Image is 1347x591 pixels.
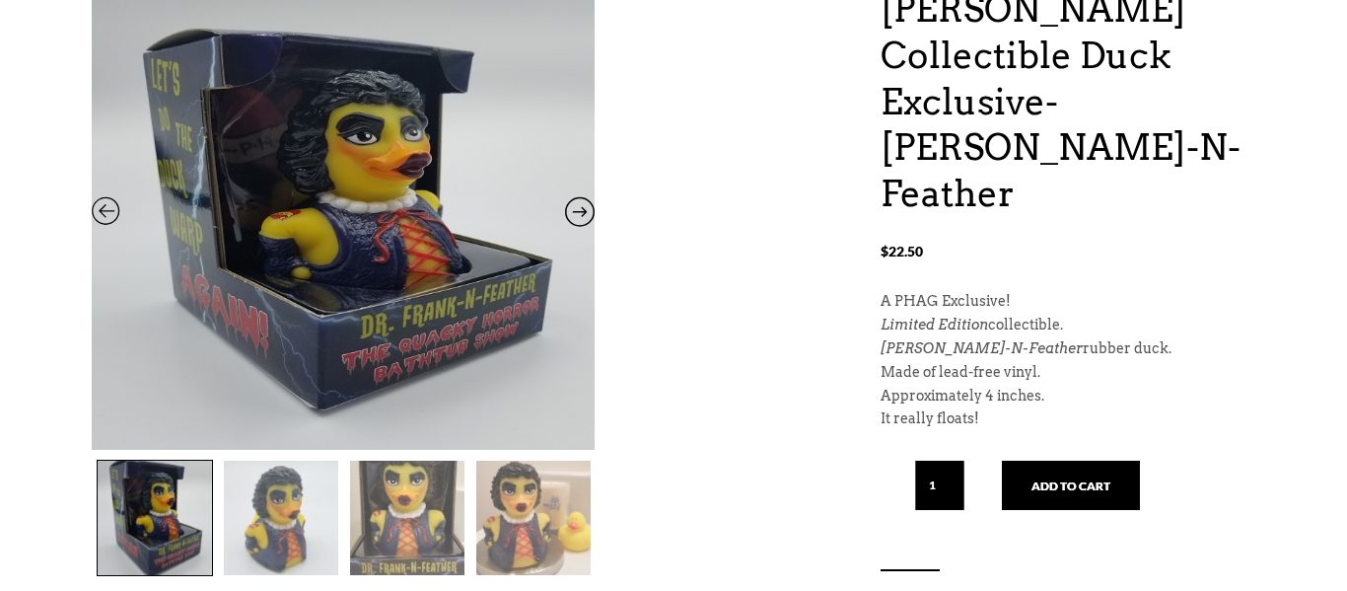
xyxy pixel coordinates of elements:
input: Qty [915,461,964,510]
p: Made of lead-free vinyl. [881,361,1255,385]
p: A PHAG Exclusive! [881,290,1255,314]
span: $ [881,243,888,259]
p: It really floats! [881,407,1255,431]
p: collectible. [881,314,1255,337]
p: rubber duck. [881,337,1255,361]
em: Limited Edition [881,317,988,332]
button: Add to cart [1002,461,1140,510]
em: [PERSON_NAME]-N-Feather [881,340,1083,356]
bdi: 22.50 [881,243,923,259]
p: Approximately 4 inches. [881,385,1255,408]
